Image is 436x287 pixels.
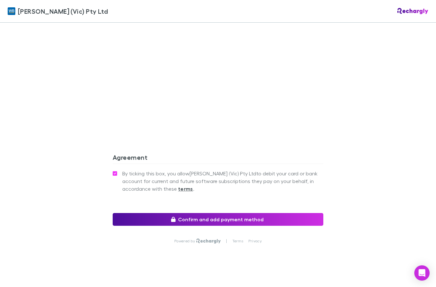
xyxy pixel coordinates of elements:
h3: Agreement [113,153,323,164]
p: Powered by [174,239,196,244]
button: Confirm and add payment method [113,213,323,226]
p: | [226,239,227,244]
a: Terms [232,239,243,244]
a: Privacy [248,239,262,244]
strong: terms [178,186,193,192]
span: [PERSON_NAME] (Vic) Pty Ltd [18,6,108,16]
span: By ticking this box, you allow [PERSON_NAME] (Vic) Pty Ltd to debit your card or bank account for... [122,170,323,193]
img: Rechargly Logo [397,8,428,14]
img: Rechargly Logo [196,239,221,244]
img: William Buck (Vic) Pty Ltd's Logo [8,7,15,15]
div: Open Intercom Messenger [414,265,430,281]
